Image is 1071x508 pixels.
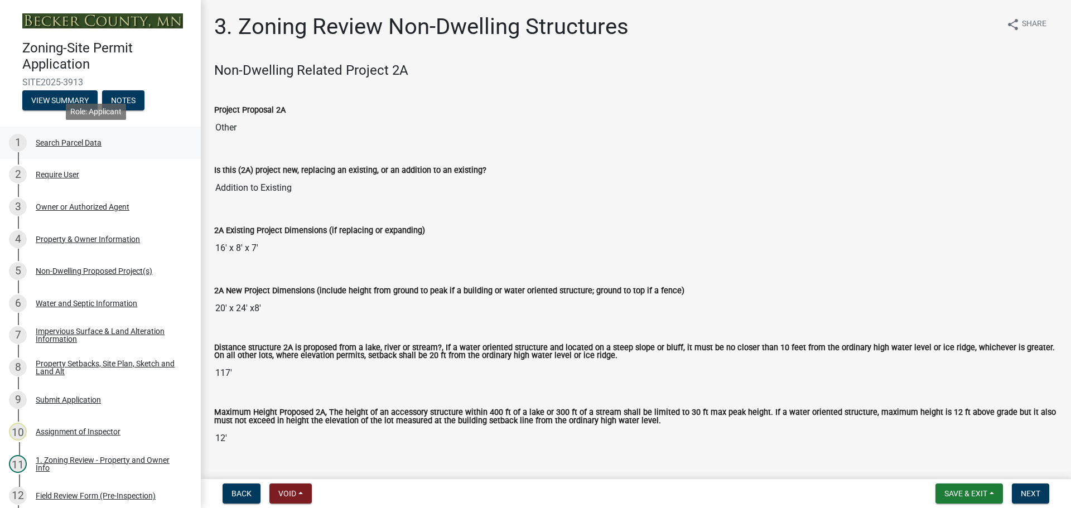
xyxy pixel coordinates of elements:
div: 10 [9,423,27,441]
div: 5 [9,262,27,280]
div: 8 [9,359,27,376]
h4: Non-Dwelling Related Project 2A [214,62,1058,79]
div: Property Setbacks, Site Plan, Sketch and Land Alt [36,360,183,375]
div: Require User [36,171,79,178]
span: Save & Exit [944,489,987,498]
div: Impervious Surface & Land Alteration Information [36,327,183,343]
div: 1 [9,134,27,152]
h1: 3. Zoning Review Non-Dwelling Structures [214,13,629,40]
label: Is this (2A) project new, replacing an existing, or an addition to an existing? [214,167,486,175]
span: Share [1022,18,1046,31]
button: Void [269,483,312,504]
div: Owner or Authorized Agent [36,203,129,211]
div: Water and Septic Information [36,299,137,307]
button: Back [223,483,260,504]
div: Field Review Form (Pre-Inspection) [36,492,156,500]
button: Next [1012,483,1049,504]
span: SITE2025-3913 [22,77,178,88]
div: Submit Application [36,396,101,404]
div: Property & Owner Information [36,235,140,243]
span: Next [1021,489,1040,498]
button: Save & Exit [935,483,1003,504]
label: 2A Existing Project Dimensions (if replacing or expanding) [214,227,425,235]
label: 2A New Project Dimensions (include height from ground to peak if a building or water oriented str... [214,287,684,295]
div: 1. Zoning Review - Property and Owner Info [36,456,183,472]
div: 12 [9,487,27,505]
div: 6 [9,294,27,312]
label: Maximum Height Proposed 2A, The height of an accessory structure within 400 ft of a lake or 300 f... [214,409,1058,425]
div: Assignment of Inspector [36,428,120,436]
div: 9 [9,391,27,409]
button: Notes [102,90,144,110]
div: 4 [9,230,27,248]
div: Non-Dwelling Proposed Project(s) [36,267,152,275]
i: share [1006,18,1020,31]
span: Void [278,489,296,498]
div: Search Parcel Data [36,139,102,147]
label: Distance structure 2A is proposed from a lake, river or stream?, If a water oriented structure an... [214,344,1058,360]
div: Role: Applicant [66,104,126,120]
div: 3 [9,198,27,216]
wm-modal-confirm: Summary [22,96,98,105]
span: Back [231,489,252,498]
div: 2 [9,166,27,183]
div: 7 [9,326,27,344]
label: Project Proposal 2A [214,107,286,114]
button: View Summary [22,90,98,110]
div: 11 [9,455,27,473]
wm-modal-confirm: Notes [102,96,144,105]
h4: Zoning-Site Permit Application [22,40,192,72]
img: Becker County, Minnesota [22,13,183,28]
button: shareShare [997,13,1055,35]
